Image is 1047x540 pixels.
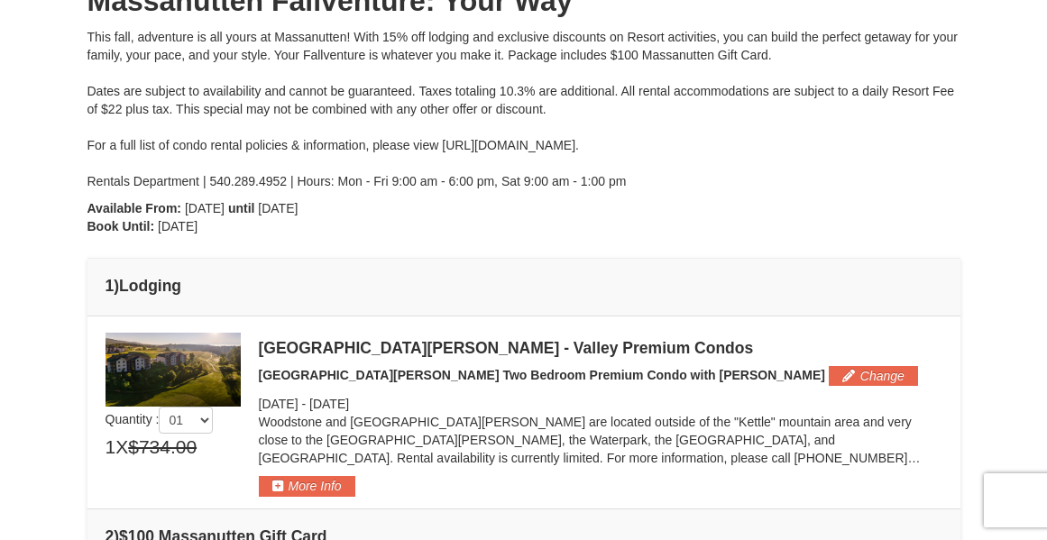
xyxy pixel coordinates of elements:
[128,434,197,461] span: $734.00
[259,368,825,382] span: [GEOGRAPHIC_DATA][PERSON_NAME] Two Bedroom Premium Condo with [PERSON_NAME]
[259,413,942,467] p: Woodstone and [GEOGRAPHIC_DATA][PERSON_NAME] are located outside of the "Kettle" mountain area an...
[301,397,306,411] span: -
[829,366,918,386] button: Change
[228,201,255,215] strong: until
[87,219,155,233] strong: Book Until:
[258,201,298,215] span: [DATE]
[87,201,182,215] strong: Available From:
[87,28,960,190] div: This fall, adventure is all yours at Massanutten! With 15% off lodging and exclusive discounts on...
[259,397,298,411] span: [DATE]
[106,434,116,461] span: 1
[115,434,128,461] span: X
[158,219,197,233] span: [DATE]
[106,333,241,407] img: 19219041-4-ec11c166.jpg
[106,277,942,295] h4: 1 Lodging
[309,397,349,411] span: [DATE]
[185,201,225,215] span: [DATE]
[259,476,355,496] button: More Info
[106,412,214,426] span: Quantity :
[114,277,119,295] span: )
[259,339,942,357] div: [GEOGRAPHIC_DATA][PERSON_NAME] - Valley Premium Condos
